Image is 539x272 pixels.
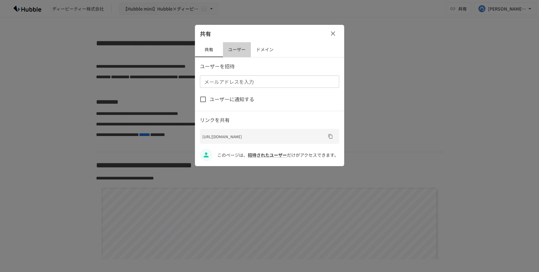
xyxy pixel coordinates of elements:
[195,25,344,42] div: 共有
[200,62,339,70] p: ユーザーを招待
[217,152,339,158] p: このページは、 だけがアクセスできます。
[248,152,287,158] a: 招待されたユーザー
[200,116,339,124] p: リンクを共有
[210,95,254,103] span: ユーザーに通知する
[202,134,325,139] p: [URL][DOMAIN_NAME]
[223,42,251,57] button: ユーザー
[325,131,335,141] button: URLをコピー
[195,42,223,57] button: 共有
[251,42,279,57] button: ドメイン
